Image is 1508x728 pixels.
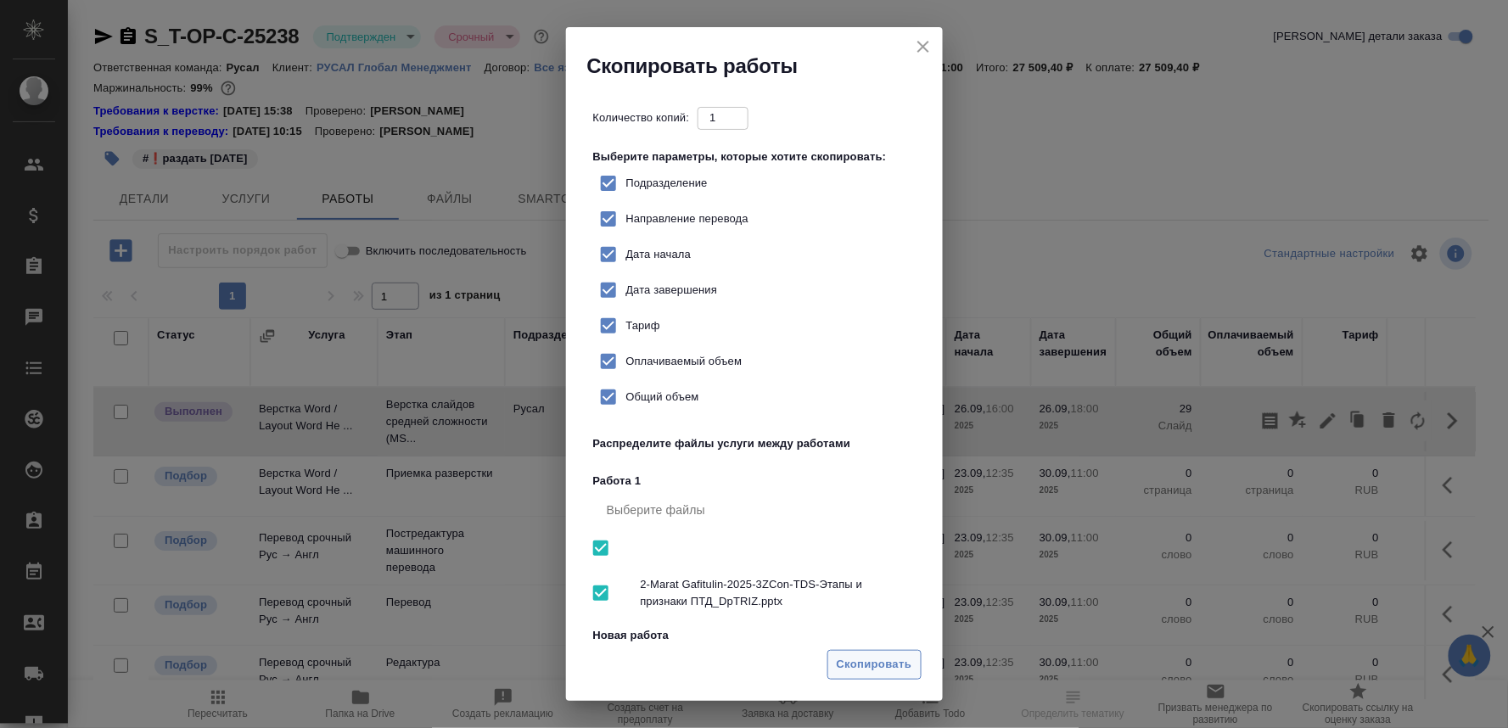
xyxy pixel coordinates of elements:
[837,655,912,675] span: Скопировать
[593,473,922,490] p: Работа 1
[593,627,922,644] p: Новая работа
[626,282,718,299] span: Дата завершения
[626,175,708,192] span: Подразделение
[911,34,936,59] button: close
[626,353,743,370] span: Оплачиваемый объем
[593,566,922,620] div: 2-Marat Gafitulin-2025-3ZCon-TDS-Этапы и признаки ПТД_DpTRIZ.pptx
[583,575,619,611] span: Выбрать все вложенные папки
[593,435,860,452] p: Распределите файлы услуги между работами
[626,210,749,227] span: Направление перевода
[626,389,699,406] span: Общий объем
[587,53,943,80] h2: Скопировать работы
[593,148,922,165] p: Выберите параметры, которые хотите скопировать:
[593,490,922,530] div: Выберите файлы
[593,109,698,126] p: Количество копий:
[641,576,909,610] span: 2-Marat Gafitulin-2025-3ZCon-TDS-Этапы и признаки ПТД_DpTRIZ.pptx
[626,246,692,263] span: Дата начала
[827,650,922,680] button: Скопировать
[626,317,660,334] span: Тариф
